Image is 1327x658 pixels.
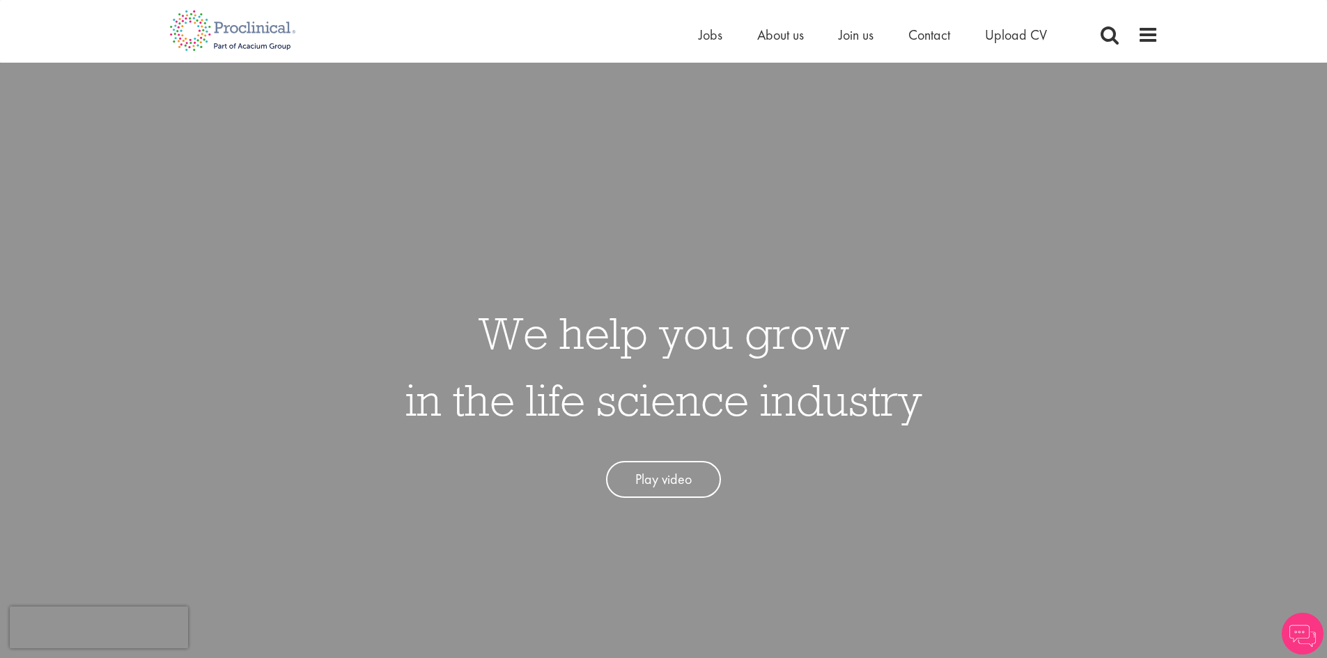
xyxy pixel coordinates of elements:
a: Contact [908,26,950,44]
a: About us [757,26,804,44]
a: Play video [606,461,721,498]
img: Chatbot [1282,613,1324,655]
a: Join us [839,26,874,44]
a: Upload CV [985,26,1047,44]
h1: We help you grow in the life science industry [405,299,922,433]
a: Jobs [699,26,722,44]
